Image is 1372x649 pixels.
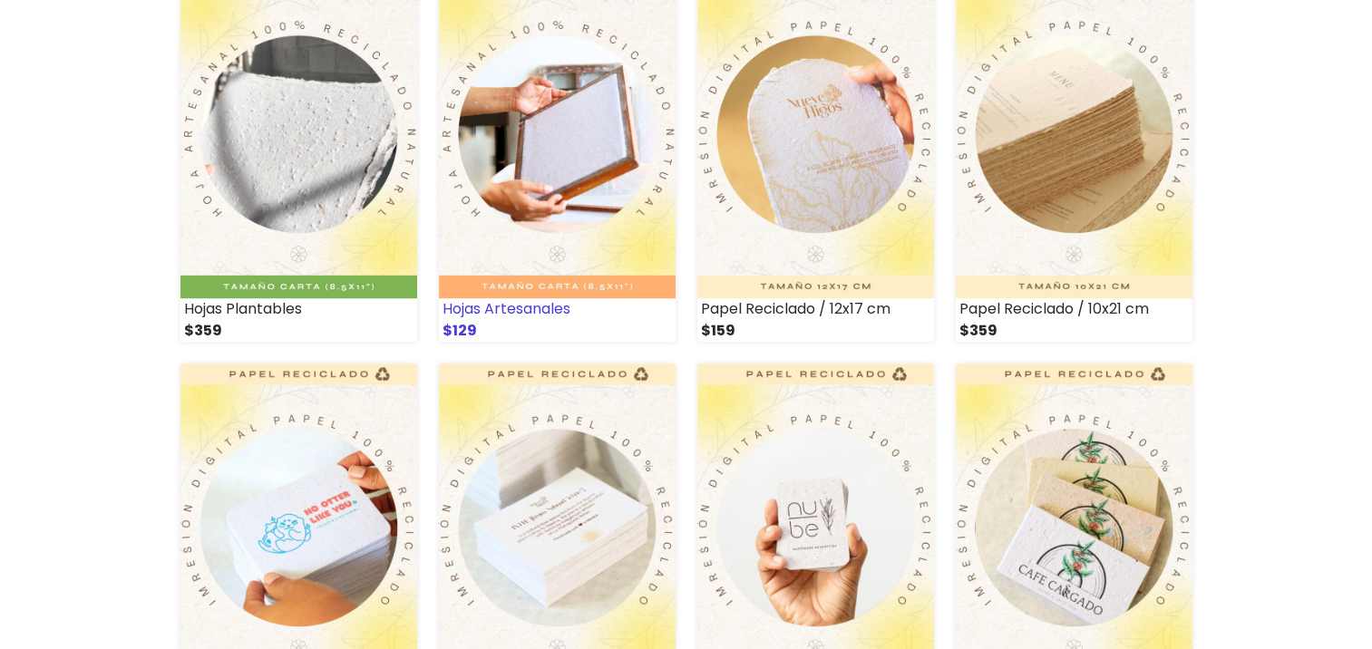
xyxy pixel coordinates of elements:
[697,298,934,320] div: Papel Reciclado / 12x17 cm
[439,298,676,320] div: Hojas Artesanales
[697,320,934,342] div: $159
[180,298,417,320] div: Hojas Plantables
[956,298,1192,320] div: Papel Reciclado / 10x21 cm
[439,320,676,342] div: $129
[180,320,417,342] div: $359
[956,320,1192,342] div: $359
